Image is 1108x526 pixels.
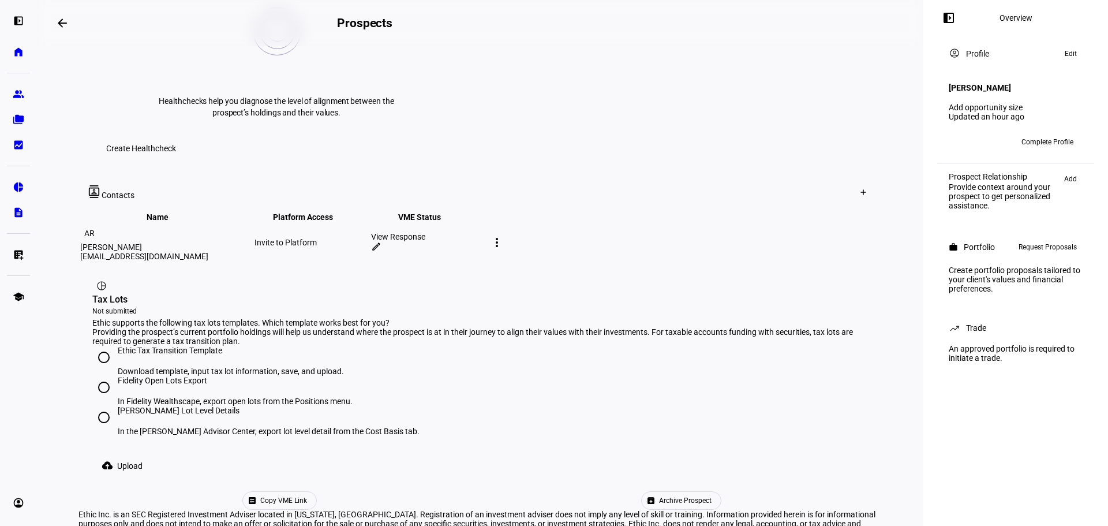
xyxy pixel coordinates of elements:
mat-icon: pie_chart [96,280,107,292]
div: Profile [966,49,989,58]
span: Contacts [102,191,134,200]
span: MD [953,138,964,146]
h4: [PERSON_NAME] [949,83,1011,92]
mat-icon: archive [646,496,656,505]
div: Overview [1000,13,1032,23]
div: [PERSON_NAME] [80,243,252,252]
a: home [7,40,30,64]
p: Healthchecks help you diagnose the level of alignment between the prospect’s holdings and their v... [155,95,398,118]
div: [EMAIL_ADDRESS][DOMAIN_NAME] [80,252,252,261]
span: Name [147,212,186,222]
div: Not submitted [92,307,868,316]
div: Portfolio [964,243,995,252]
div: Provide context around your prospect to get personalized assistance. [949,182,1058,210]
mat-icon: trending_up [949,322,960,334]
span: Platform Access [273,212,350,222]
eth-mat-symbol: list_alt_add [13,249,24,260]
div: Updated an hour ago [949,112,1083,121]
eth-mat-symbol: description [13,207,24,218]
div: In Fidelity Wealthscape, export open lots from the Positions menu. [118,397,353,406]
eth-mat-symbol: group [13,88,24,100]
div: Download template, input tax lot information, save, and upload. [118,367,344,376]
a: bid_landscape [7,133,30,156]
div: View Response [371,232,485,241]
h2: Prospects [337,16,392,30]
div: Prospect Relationship [949,172,1058,181]
div: AR [80,224,99,243]
button: Add [1058,172,1083,186]
mat-icon: ballot [248,496,257,505]
div: [PERSON_NAME] Lot Level Details [118,406,420,415]
div: Invite to Platform [254,238,369,247]
eth-mat-symbol: account_circle [13,497,24,509]
eth-panel-overview-card-header: Portfolio [949,240,1083,254]
div: An approved portfolio is required to initiate a trade. [942,340,1090,367]
a: Add opportunity size [949,103,1023,112]
mat-icon: more_vert [490,236,504,249]
a: pie_chart [7,176,30,199]
mat-icon: left_panel_open [942,11,956,25]
eth-panel-overview-card-header: Trade [949,321,1083,335]
mat-icon: work [949,243,958,252]
div: Ethic supports the following tax lots templates. Which template works best for you? [92,318,868,327]
button: Request Proposals [1013,240,1083,254]
a: description [7,201,30,224]
div: Fidelity Open Lots Export [118,376,353,385]
span: Request Proposals [1019,240,1077,254]
div: Providing the prospect’s current portfolio holdings will help us understand where the prospect is... [92,327,868,346]
span: Complete Profile [1021,133,1073,151]
a: folder_copy [7,108,30,131]
span: Edit [1065,47,1077,61]
mat-icon: arrow_backwards [55,16,69,30]
span: Copy VME Link [260,492,307,509]
button: Copy VME Link [242,491,317,510]
eth-mat-symbol: folder_copy [13,114,24,125]
div: Tax Lots [92,293,868,307]
span: VME Status [398,212,458,222]
div: Create portfolio proposals tailored to your client's values and financial preferences. [942,261,1090,298]
mat-icon: edit [371,241,381,252]
a: group [7,83,30,106]
eth-mat-symbol: bid_landscape [13,139,24,151]
button: Edit [1059,47,1083,61]
button: Archive Prospect [641,491,721,510]
eth-mat-symbol: school [13,291,24,303]
eth-mat-symbol: pie_chart [13,181,24,193]
div: Trade [966,323,986,333]
mat-icon: contacts [88,185,102,198]
button: Complete Profile [1012,133,1083,151]
span: Archive Prospect [659,492,712,509]
button: Create Healthcheck [92,137,190,160]
span: Add [1064,172,1077,186]
div: In the [PERSON_NAME] Advisor Center, export lot level detail from the Cost Basis tab. [118,427,420,436]
div: Ethic Tax Transition Template [118,346,344,355]
span: Create Healthcheck [106,137,176,160]
eth-panel-overview-card-header: Profile [949,47,1083,61]
mat-icon: account_circle [949,47,960,59]
eth-mat-symbol: left_panel_open [13,15,24,27]
eth-mat-symbol: home [13,46,24,58]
